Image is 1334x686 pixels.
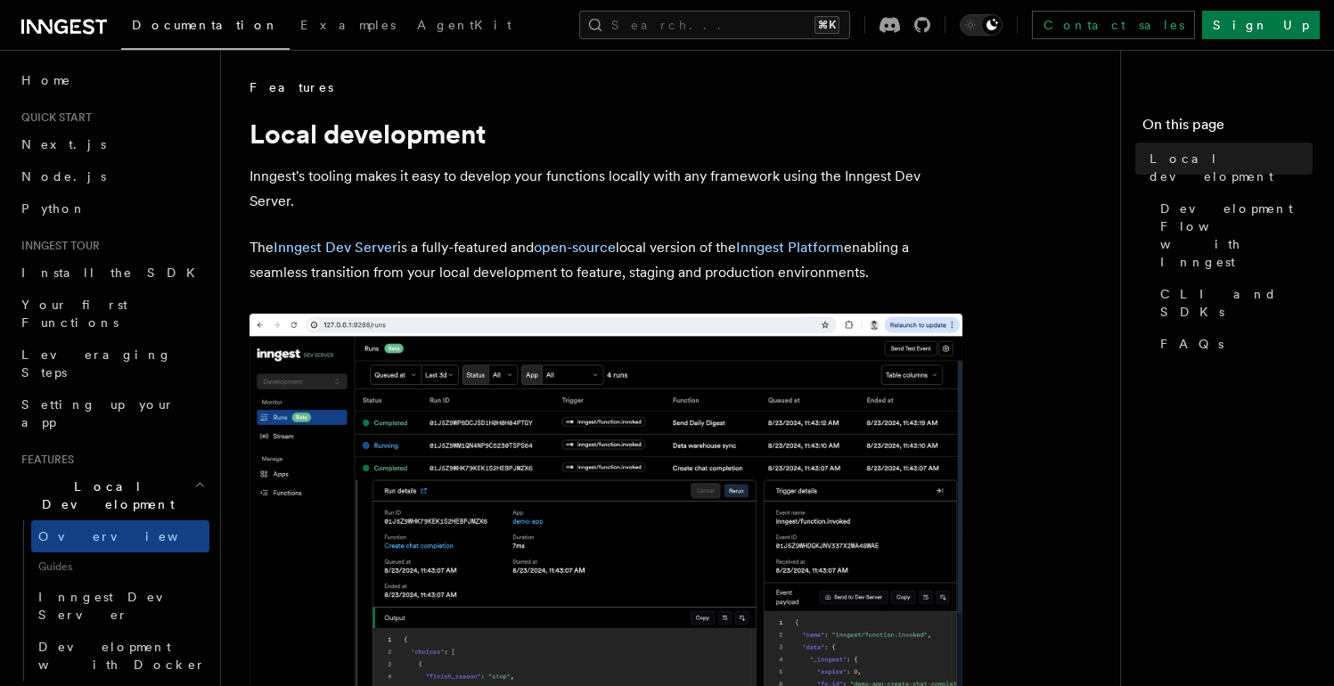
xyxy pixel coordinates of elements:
[31,520,209,552] a: Overview
[1202,11,1320,39] a: Sign Up
[21,137,106,151] span: Next.js
[121,5,290,50] a: Documentation
[250,235,962,285] p: The is a fully-featured and local version of the enabling a seamless transition from your local d...
[1032,11,1195,39] a: Contact sales
[1153,278,1313,328] a: CLI and SDKs
[250,78,333,96] span: Features
[14,192,209,225] a: Python
[300,18,396,32] span: Examples
[534,239,616,256] a: open-source
[14,289,209,339] a: Your first Functions
[14,64,209,96] a: Home
[290,5,406,48] a: Examples
[1160,335,1224,353] span: FAQs
[1153,192,1313,278] a: Development Flow with Inngest
[14,339,209,388] a: Leveraging Steps
[14,110,92,125] span: Quick start
[132,18,279,32] span: Documentation
[14,160,209,192] a: Node.js
[38,640,206,672] span: Development with Docker
[14,388,209,438] a: Setting up your app
[1142,143,1313,192] a: Local development
[21,201,86,216] span: Python
[14,257,209,289] a: Install the SDK
[38,529,222,543] span: Overview
[14,128,209,160] a: Next.js
[31,581,209,631] a: Inngest Dev Server
[1160,285,1313,321] span: CLI and SDKs
[250,118,962,150] h1: Local development
[38,590,191,622] span: Inngest Dev Server
[21,265,206,280] span: Install the SDK
[14,239,100,253] span: Inngest tour
[1142,114,1313,143] h4: On this page
[21,347,172,380] span: Leveraging Steps
[1150,150,1313,185] span: Local development
[14,478,194,513] span: Local Development
[736,239,844,256] a: Inngest Platform
[250,164,962,214] p: Inngest's tooling makes it easy to develop your functions locally with any framework using the In...
[14,520,209,681] div: Local Development
[406,5,522,48] a: AgentKit
[21,71,71,89] span: Home
[14,470,209,520] button: Local Development
[960,14,1003,36] button: Toggle dark mode
[579,11,850,39] button: Search...⌘K
[14,453,74,467] span: Features
[417,18,512,32] span: AgentKit
[1160,200,1313,271] span: Development Flow with Inngest
[1153,328,1313,360] a: FAQs
[21,397,175,429] span: Setting up your app
[31,552,209,581] span: Guides
[814,16,839,34] kbd: ⌘K
[21,169,106,184] span: Node.js
[274,239,397,256] a: Inngest Dev Server
[31,631,209,681] a: Development with Docker
[21,298,127,330] span: Your first Functions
